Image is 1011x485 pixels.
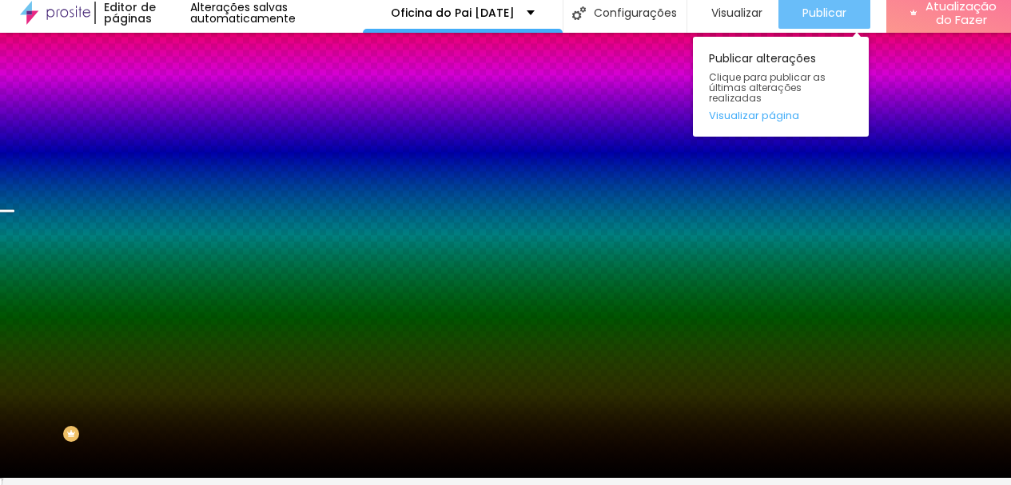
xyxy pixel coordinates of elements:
[709,70,826,105] font: Clique para publicar as últimas alterações realizadas
[709,108,799,123] font: Visualizar página
[711,5,762,21] font: Visualizar
[594,5,677,21] font: Configurações
[802,5,846,21] font: Publicar
[391,5,515,21] font: Oficina do Pai [DATE]
[572,6,586,20] img: Ícone
[709,110,853,121] a: Visualizar página
[709,50,816,66] font: Publicar alterações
